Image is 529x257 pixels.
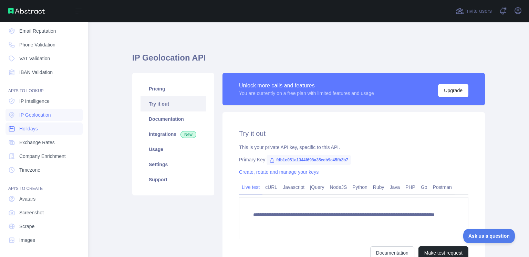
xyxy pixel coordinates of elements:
[239,144,468,151] div: This is your private API key, specific to this API.
[141,127,206,142] a: Integrations New
[465,7,492,15] span: Invite users
[6,136,83,149] a: Exchange Rates
[387,182,403,193] a: Java
[6,122,83,135] a: Holidays
[307,182,327,193] a: jQuery
[403,182,418,193] a: PHP
[239,129,468,138] h2: Try it out
[141,96,206,111] a: Try it out
[6,109,83,121] a: IP Geolocation
[6,234,83,246] a: Images
[327,182,350,193] a: NodeJS
[19,125,38,132] span: Holidays
[267,155,351,165] span: fdb1c051a1344f698a35eeb9c45fb2b7
[239,156,468,163] div: Primary Key:
[463,229,515,243] iframe: Toggle Customer Support
[141,157,206,172] a: Settings
[438,84,468,97] button: Upgrade
[141,142,206,157] a: Usage
[141,111,206,127] a: Documentation
[239,169,319,175] a: Create, rotate and manage your keys
[6,164,83,176] a: Timezone
[6,66,83,78] a: IBAN Validation
[6,193,83,205] a: Avatars
[19,69,53,76] span: IBAN Validation
[19,237,35,244] span: Images
[6,95,83,107] a: IP Intelligence
[6,25,83,37] a: Email Reputation
[6,178,83,191] div: API'S TO CREATE
[19,223,34,230] span: Scrape
[19,167,40,173] span: Timezone
[8,8,45,14] img: Abstract API
[280,182,307,193] a: Javascript
[141,81,206,96] a: Pricing
[6,220,83,233] a: Scrape
[262,182,280,193] a: cURL
[19,41,55,48] span: Phone Validation
[6,206,83,219] a: Screenshot
[19,139,55,146] span: Exchange Rates
[19,98,50,105] span: IP Intelligence
[6,80,83,94] div: API'S TO LOOKUP
[239,90,374,97] div: You are currently on a free plan with limited features and usage
[6,150,83,162] a: Company Enrichment
[454,6,493,17] button: Invite users
[19,55,50,62] span: VAT Validation
[141,172,206,187] a: Support
[350,182,370,193] a: Python
[19,153,66,160] span: Company Enrichment
[19,195,35,202] span: Avatars
[239,82,374,90] div: Unlock more calls and features
[370,182,387,193] a: Ruby
[418,182,430,193] a: Go
[180,131,196,138] span: New
[6,39,83,51] a: Phone Validation
[430,182,455,193] a: Postman
[239,182,262,193] a: Live test
[132,52,485,69] h1: IP Geolocation API
[19,111,51,118] span: IP Geolocation
[6,52,83,65] a: VAT Validation
[19,209,44,216] span: Screenshot
[19,28,56,34] span: Email Reputation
